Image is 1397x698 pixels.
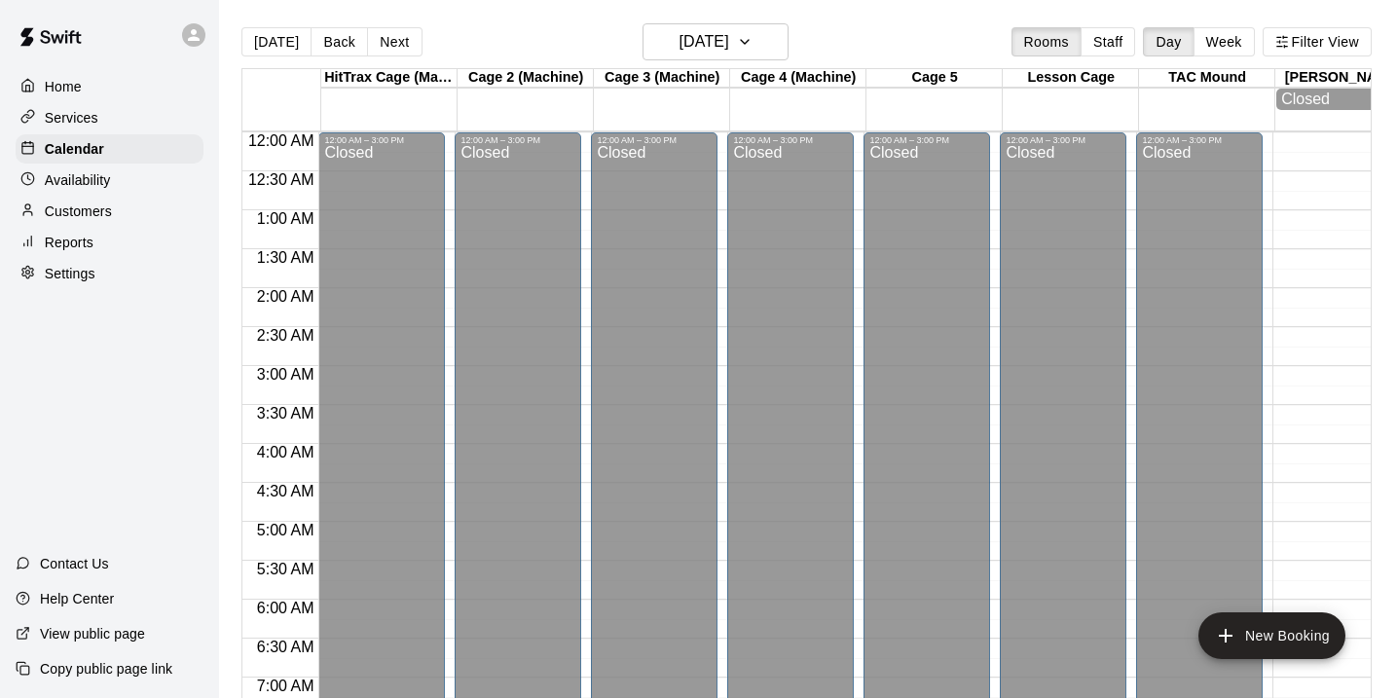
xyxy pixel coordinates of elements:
[252,639,319,655] span: 6:30 AM
[458,69,594,88] div: Cage 2 (Machine)
[866,69,1003,88] div: Cage 5
[16,134,203,164] a: Calendar
[1139,69,1275,88] div: TAC Mound
[243,171,319,188] span: 12:30 AM
[241,27,312,56] button: [DATE]
[45,233,93,252] p: Reports
[1142,135,1257,145] div: 12:00 AM – 3:00 PM
[1198,612,1345,659] button: add
[460,135,575,145] div: 12:00 AM – 3:00 PM
[40,554,109,573] p: Contact Us
[252,483,319,499] span: 4:30 AM
[252,678,319,694] span: 7:00 AM
[643,23,789,60] button: [DATE]
[252,444,319,460] span: 4:00 AM
[679,28,728,55] h6: [DATE]
[252,522,319,538] span: 5:00 AM
[40,589,114,608] p: Help Center
[16,228,203,257] a: Reports
[1263,27,1372,56] button: Filter View
[1011,27,1082,56] button: Rooms
[252,561,319,577] span: 5:30 AM
[321,69,458,88] div: HitTrax Cage (Machine)
[16,259,203,288] a: Settings
[1081,27,1136,56] button: Staff
[252,249,319,266] span: 1:30 AM
[869,135,984,145] div: 12:00 AM – 3:00 PM
[252,366,319,383] span: 3:00 AM
[594,69,730,88] div: Cage 3 (Machine)
[243,132,319,149] span: 12:00 AM
[733,135,848,145] div: 12:00 AM – 3:00 PM
[311,27,368,56] button: Back
[252,600,319,616] span: 6:00 AM
[252,327,319,344] span: 2:30 AM
[252,288,319,305] span: 2:00 AM
[45,77,82,96] p: Home
[40,624,145,643] p: View public page
[45,170,111,190] p: Availability
[40,659,172,679] p: Copy public page link
[730,69,866,88] div: Cage 4 (Machine)
[252,405,319,422] span: 3:30 AM
[1194,27,1255,56] button: Week
[252,210,319,227] span: 1:00 AM
[1003,69,1139,88] div: Lesson Cage
[45,108,98,128] p: Services
[16,103,203,132] a: Services
[1006,135,1121,145] div: 12:00 AM – 3:00 PM
[367,27,422,56] button: Next
[16,197,203,226] a: Customers
[1143,27,1194,56] button: Day
[597,135,712,145] div: 12:00 AM – 3:00 PM
[16,72,203,101] a: Home
[324,135,439,145] div: 12:00 AM – 3:00 PM
[45,264,95,283] p: Settings
[45,202,112,221] p: Customers
[45,139,104,159] p: Calendar
[16,165,203,195] a: Availability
